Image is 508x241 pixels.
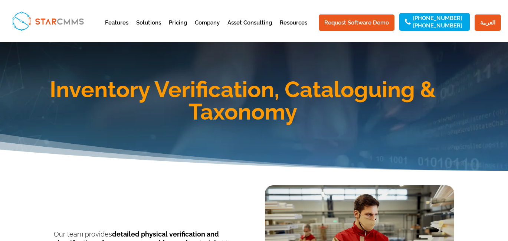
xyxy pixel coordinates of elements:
[413,23,462,28] a: [PHONE_NUMBER]
[195,20,220,38] a: Company
[169,20,187,38] a: Pricing
[136,20,161,38] a: Solutions
[319,14,394,31] a: Request Software Demo
[475,14,501,31] a: العربية
[105,20,128,38] a: Features
[280,20,307,38] a: Resources
[32,78,455,127] h1: Inventory Verification, Cataloguing & Taxonomy
[9,8,87,34] img: StarCMMS
[227,20,272,38] a: Asset Consulting
[413,16,462,21] a: [PHONE_NUMBER]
